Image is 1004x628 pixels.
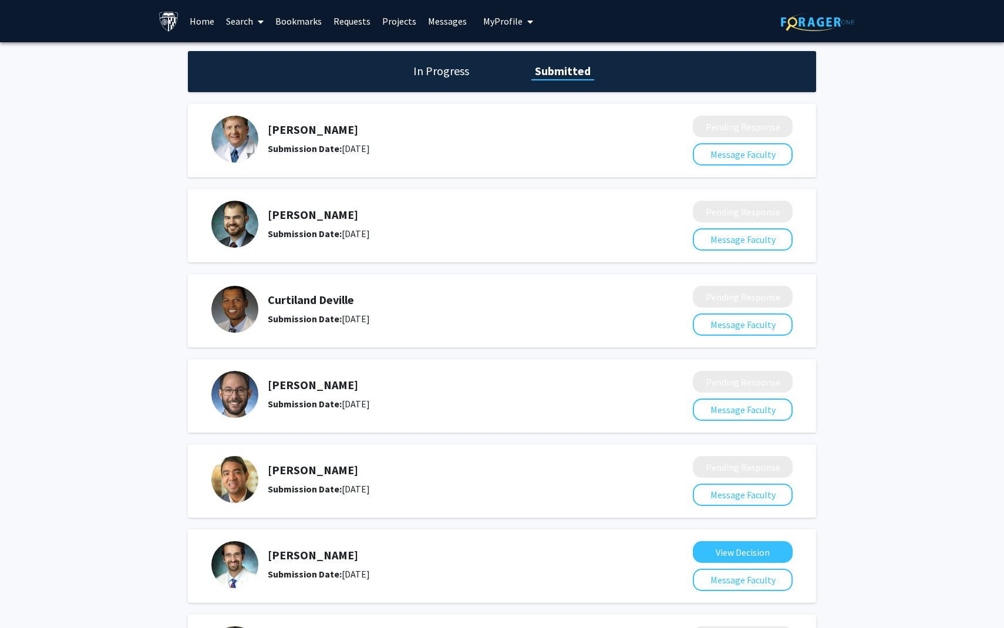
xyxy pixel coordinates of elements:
[211,541,258,588] img: Profile Picture
[693,201,793,222] button: Pending Response
[693,404,793,416] a: Message Faculty
[211,371,258,418] img: Profile Picture
[269,1,328,42] a: Bookmarks
[268,313,342,325] b: Submission Date:
[693,456,793,478] button: Pending Response
[483,15,523,27] span: My Profile
[422,1,473,42] a: Messages
[268,398,342,410] b: Submission Date:
[268,463,631,477] h5: [PERSON_NAME]
[693,228,793,251] button: Message Faculty
[693,143,793,166] button: Message Faculty
[268,227,631,241] div: [DATE]
[211,201,258,248] img: Profile Picture
[531,63,594,79] h1: Submitted
[693,541,793,563] button: View Decision
[268,482,631,496] div: [DATE]
[693,319,793,330] a: Message Faculty
[693,399,793,421] button: Message Faculty
[693,286,793,308] button: Pending Response
[268,548,631,562] h5: [PERSON_NAME]
[268,293,631,307] h5: Curtiland Deville
[268,567,631,581] div: [DATE]
[9,575,50,619] iframe: Chat
[268,228,342,239] b: Submission Date:
[693,371,793,393] button: Pending Response
[693,489,793,501] a: Message Faculty
[220,1,269,42] a: Search
[693,148,793,160] a: Message Faculty
[211,456,258,503] img: Profile Picture
[211,116,258,163] img: Profile Picture
[693,313,793,336] button: Message Faculty
[268,378,631,392] h5: [PERSON_NAME]
[376,1,422,42] a: Projects
[268,397,631,411] div: [DATE]
[268,143,342,154] b: Submission Date:
[693,116,793,137] button: Pending Response
[693,484,793,506] button: Message Faculty
[268,568,342,580] b: Submission Date:
[268,123,631,137] h5: [PERSON_NAME]
[693,234,793,245] a: Message Faculty
[410,63,473,79] h1: In Progress
[268,141,631,156] div: [DATE]
[693,574,793,586] a: Message Faculty
[268,208,631,222] h5: [PERSON_NAME]
[211,286,258,333] img: Profile Picture
[159,11,179,32] img: Johns Hopkins University Logo
[268,483,342,495] b: Submission Date:
[184,1,220,42] a: Home
[268,312,631,326] div: [DATE]
[781,13,854,31] img: ForagerOne Logo
[328,1,376,42] a: Requests
[693,569,793,591] button: Message Faculty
